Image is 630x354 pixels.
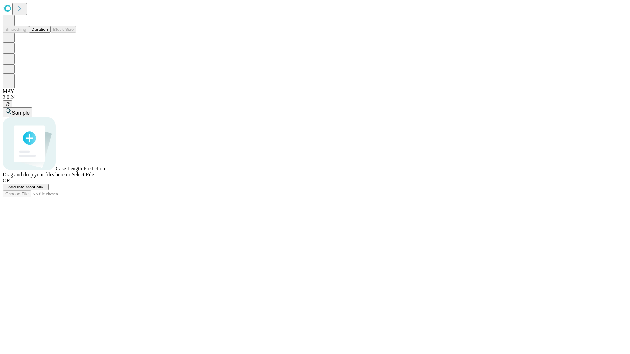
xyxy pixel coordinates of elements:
[3,100,12,107] button: @
[12,110,30,116] span: Sample
[3,94,627,100] div: 2.0.241
[3,107,32,117] button: Sample
[3,88,627,94] div: MAY
[3,184,49,190] button: Add Info Manually
[3,172,70,177] span: Drag and drop your files here or
[72,172,94,177] span: Select File
[51,26,76,33] button: Block Size
[29,26,51,33] button: Duration
[3,178,10,183] span: OR
[8,185,43,189] span: Add Info Manually
[5,101,10,106] span: @
[3,26,29,33] button: Smoothing
[56,166,105,171] span: Case Length Prediction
